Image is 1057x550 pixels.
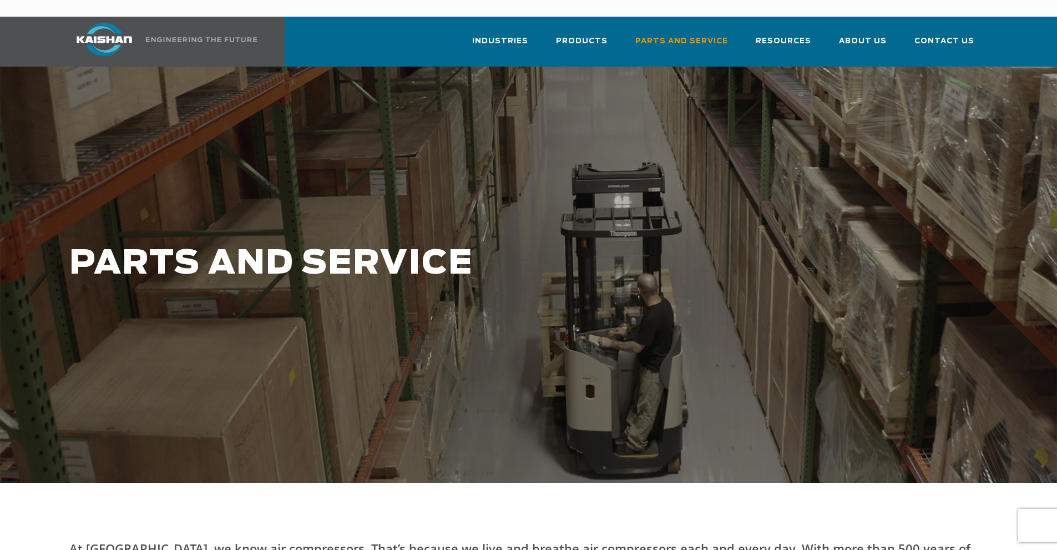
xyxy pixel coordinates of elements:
[63,23,146,56] img: kaishan logo
[914,27,974,64] a: Contact Us
[556,35,608,48] span: Products
[839,27,887,64] a: About Us
[63,17,259,67] a: Kaishan USA
[146,37,257,42] img: Engineering the future
[756,27,811,64] a: Resources
[556,27,608,64] a: Products
[472,35,528,48] span: Industries
[914,35,974,48] span: Contact Us
[472,27,528,64] a: Industries
[635,35,728,48] span: Parts and Service
[839,35,887,48] span: About Us
[756,35,811,48] span: Resources
[635,27,728,64] a: Parts and Service
[69,245,833,282] h1: PARTS AND SERVICE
